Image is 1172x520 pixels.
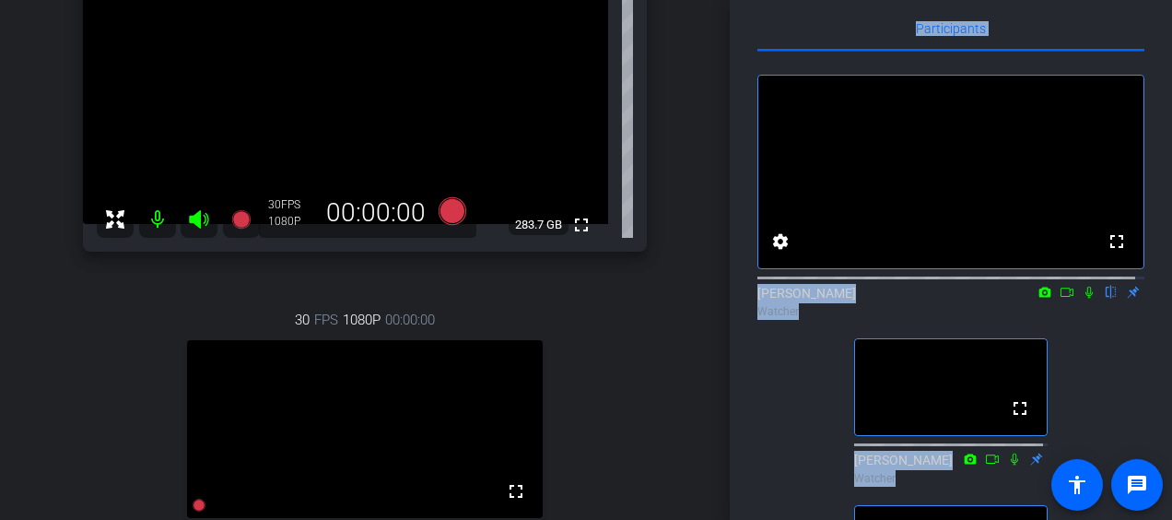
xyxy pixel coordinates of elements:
div: 30 [268,197,314,212]
mat-icon: fullscreen [1009,397,1031,420]
mat-icon: fullscreen [570,214,592,236]
span: 30 [295,310,310,330]
span: 00:00:00 [385,310,435,330]
mat-icon: settings [769,230,791,253]
mat-icon: message [1126,474,1148,496]
div: [PERSON_NAME] [757,284,1144,320]
div: Watcher [854,470,1048,487]
span: FPS [314,310,338,330]
mat-icon: accessibility [1066,474,1088,496]
div: [PERSON_NAME] [854,451,1048,487]
div: Watcher [757,303,1144,320]
span: FPS [281,198,300,211]
span: 1080P [343,310,381,330]
div: 1080P [268,214,314,229]
div: 00:00:00 [314,197,438,229]
mat-icon: fullscreen [505,480,527,502]
span: 283.7 GB [509,214,568,236]
mat-icon: flip [1100,283,1122,300]
mat-icon: fullscreen [1106,230,1128,253]
span: Participants [916,22,986,35]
